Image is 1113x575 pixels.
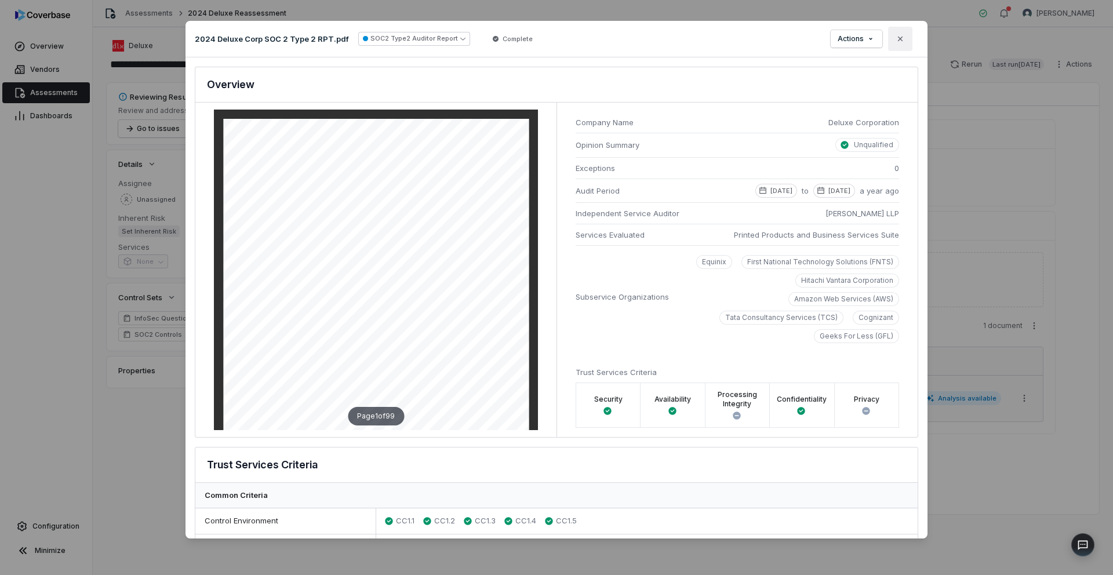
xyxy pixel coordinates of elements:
[576,291,669,303] span: Subservice Organizations
[396,515,414,527] span: CC1.1
[576,208,679,219] span: Independent Service Auditor
[195,508,376,534] div: Control Environment
[576,229,645,241] span: Services Evaluated
[576,117,819,128] span: Company Name
[195,483,918,509] div: Common Criteria
[860,185,899,198] span: a year ago
[515,515,536,527] span: CC1.4
[195,534,376,560] div: Information and Communication
[854,140,893,150] p: Unqualified
[576,162,615,174] span: Exceptions
[734,229,899,241] span: Printed Products and Business Services Suite
[802,185,809,198] span: to
[434,515,455,527] span: CC1.2
[854,395,879,404] label: Privacy
[838,34,864,43] span: Actions
[770,186,792,195] p: [DATE]
[747,257,893,267] p: First National Technology Solutions (FNTS)
[594,395,623,404] label: Security
[207,77,254,93] h3: Overview
[503,34,533,43] span: Complete
[825,208,899,219] span: [PERSON_NAME] LLP
[195,34,349,44] p: 2024 Deluxe Corp SOC 2 Type 2 RPT.pdf
[894,162,899,174] span: 0
[475,515,496,527] span: CC1.3
[358,32,470,46] button: SOC2 Type2 Auditor Report
[556,515,577,527] span: CC1.5
[576,139,650,151] span: Opinion Summary
[831,30,882,48] button: Actions
[702,257,726,267] p: Equinix
[725,313,838,322] p: Tata Consultancy Services (TCS)
[777,395,827,404] label: Confidentiality
[576,185,620,196] span: Audit Period
[576,367,657,377] span: Trust Services Criteria
[828,117,899,128] span: Deluxe Corporation
[820,332,893,341] p: Geeks For Less (GFL)
[654,395,691,404] label: Availability
[712,390,762,409] label: Processing Integrity
[348,407,404,425] div: Page 1 of 99
[828,186,850,195] p: [DATE]
[207,457,318,473] h3: Trust Services Criteria
[794,294,893,304] p: Amazon Web Services (AWS)
[859,313,893,322] p: Cognizant
[801,276,893,285] p: Hitachi Vantara Corporation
